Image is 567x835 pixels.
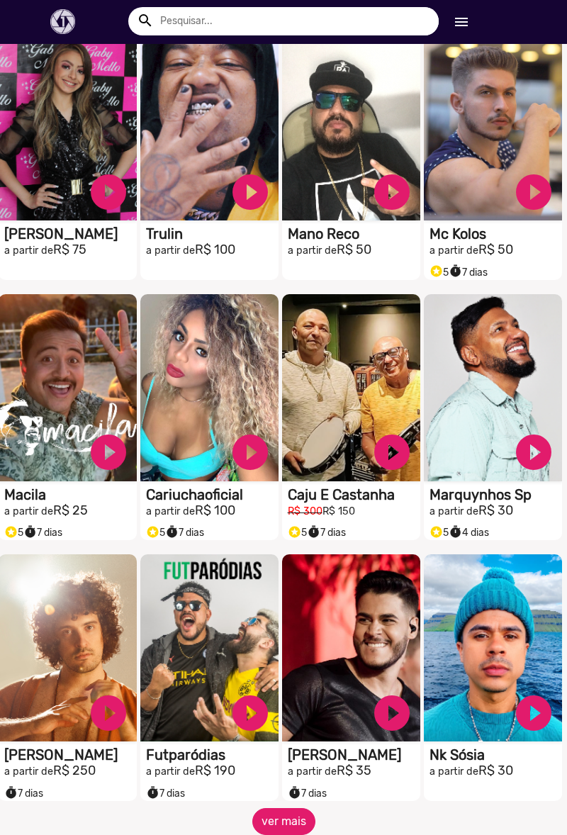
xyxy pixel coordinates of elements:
[50,9,75,34] img: Vídeos de famosos, vídeos personalizados de famosos, vídeos de celebridades, celebridades, presen...
[430,527,449,539] span: 5
[512,692,555,734] a: play_circle_filled
[282,294,420,481] video: S1RECADO vídeos dedicados para fãs e empresas
[371,431,413,473] a: play_circle_filled
[449,527,489,539] span: 4 dias
[229,431,271,473] a: play_circle_filled
[229,692,271,734] a: play_circle_filled
[146,242,279,258] h2: R$ 100
[23,527,62,539] span: 7 dias
[430,766,478,778] small: a partir de
[512,431,555,473] a: play_circle_filled
[288,783,301,800] i: timer
[430,225,562,242] h1: Mc Kolos
[146,763,279,779] h2: R$ 190
[371,692,413,734] a: play_circle_filled
[449,522,462,539] i: timer
[128,7,174,33] button: Buscar talento
[288,522,301,539] i: Selo super talento
[4,525,18,539] small: stars
[282,33,420,220] video: S1RECADO vídeos dedicados para fãs e empresas
[424,294,562,481] video: S1RECADO vídeos dedicados para fãs e empresas
[288,746,420,763] h1: [PERSON_NAME]
[87,171,130,213] a: play_circle_filled
[439,9,484,34] button: Início
[4,766,53,778] small: a partir de
[87,431,130,473] a: play_circle_filled
[165,525,179,539] small: timer
[4,527,23,539] span: 5
[150,7,438,35] input: Pesquisar...
[140,33,279,220] video: S1RECADO vídeos dedicados para fãs e empresas
[430,264,443,278] small: stars
[146,225,279,242] h1: Trulin
[430,486,562,503] h1: Marquynhos Sp
[146,505,195,517] small: a partir de
[449,261,462,278] i: timer
[449,525,462,539] small: timer
[288,766,337,778] small: a partir de
[4,788,43,800] span: 7 dias
[371,171,413,213] a: play_circle_filled
[137,12,154,29] mat-icon: Buscar talento
[23,522,37,539] i: timer
[288,525,301,539] small: stars
[430,267,449,279] span: 5
[146,503,279,519] h2: R$ 100
[146,522,159,539] i: Selo super talento
[87,692,130,734] a: play_circle_filled
[288,242,420,258] h2: R$ 50
[430,503,562,519] h2: R$ 30
[288,245,337,257] small: a partir de
[4,242,137,258] h2: R$ 75
[307,525,320,539] small: timer
[229,171,271,213] a: play_circle_filled
[146,786,159,800] small: timer
[4,522,18,539] i: Selo super talento
[512,171,555,213] a: play_circle_filled
[4,245,53,257] small: a partir de
[140,554,279,741] video: S1RECADO vídeos dedicados para fãs e empresas
[146,525,159,539] small: stars
[4,763,137,779] h2: R$ 250
[146,788,185,800] span: 7 dias
[4,746,137,763] h1: [PERSON_NAME]
[4,783,18,800] i: timer
[307,522,320,539] i: timer
[288,486,420,503] h1: Caju E Castanha
[288,786,301,800] small: timer
[307,527,346,539] span: 7 dias
[165,527,204,539] span: 7 dias
[424,554,562,741] video: S1RECADO vídeos dedicados para fãs e empresas
[4,786,18,800] small: timer
[4,486,137,503] h1: Macila
[288,763,420,779] h2: R$ 35
[430,242,562,258] h2: R$ 50
[146,766,195,778] small: a partir de
[146,746,279,763] h1: Futparódias
[430,245,478,257] small: a partir de
[288,505,322,517] small: R$ 300
[449,267,488,279] span: 7 dias
[430,261,443,278] i: Selo super talento
[288,788,327,800] span: 7 dias
[4,225,137,242] h1: [PERSON_NAME]
[430,746,562,763] h1: Nk Sósia
[146,245,195,257] small: a partir de
[424,33,562,220] video: S1RECADO vídeos dedicados para fãs e empresas
[430,505,478,517] small: a partir de
[449,264,462,278] small: timer
[430,522,443,539] i: Selo super talento
[252,808,315,835] button: ver mais
[146,527,165,539] span: 5
[140,294,279,481] video: S1RECADO vídeos dedicados para fãs e empresas
[4,505,53,517] small: a partir de
[282,554,420,741] video: S1RECADO vídeos dedicados para fãs e empresas
[23,525,37,539] small: timer
[288,527,307,539] span: 5
[322,505,355,517] small: R$ 150
[430,763,562,779] h2: R$ 30
[165,522,179,539] i: timer
[146,486,279,503] h1: Cariuchaoficial
[430,525,443,539] small: stars
[146,783,159,800] i: timer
